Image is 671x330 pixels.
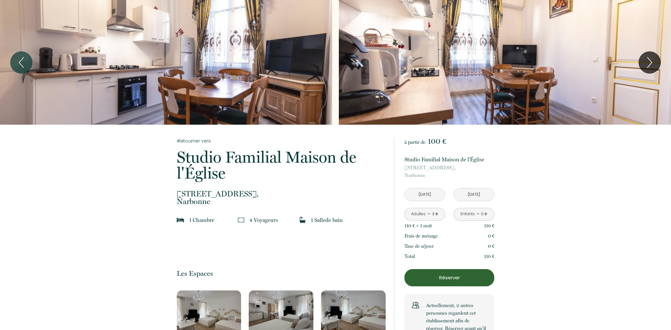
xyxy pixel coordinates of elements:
[404,232,438,240] p: Frais de ménage
[407,274,492,282] p: Réserver
[177,190,386,205] p: Narbonne
[488,242,495,250] p: 0 €
[404,164,494,179] p: Narbonne
[427,209,431,219] a: -
[177,190,386,198] span: [STREET_ADDRESS],
[454,188,494,201] input: Départ
[484,253,495,260] p: 110 €
[411,211,425,217] div: Adultes
[481,211,484,217] div: 0
[404,253,415,260] p: Total
[249,216,278,224] p: 4 Voyageur
[484,222,495,230] p: 110 €
[177,137,386,144] a: Retourner vers
[404,155,494,164] p: Studio Familial Maison de l'Église
[435,209,439,219] a: +
[488,232,495,240] p: 0 €
[189,216,214,224] p: 1 Chambre
[238,217,244,223] img: guests
[404,242,434,250] p: Taxe de séjour
[639,51,661,74] button: Next
[404,222,432,230] p: 110 € × 1 nuit
[177,149,386,181] p: Studio Familial Maison de l'Église
[460,211,475,217] div: Enfants
[311,216,343,224] p: 1 Salle de bain
[476,209,480,219] a: -
[412,302,419,309] img: users
[177,269,386,278] p: Les Espaces
[405,188,445,201] input: Arrivée
[276,217,278,223] span: s
[404,269,494,286] button: Réserver
[10,51,32,74] button: Previous
[484,209,488,219] a: +
[428,137,446,146] span: 100 €
[404,139,425,145] span: à partir de
[404,164,494,172] span: [STREET_ADDRESS],
[432,211,435,217] div: 3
